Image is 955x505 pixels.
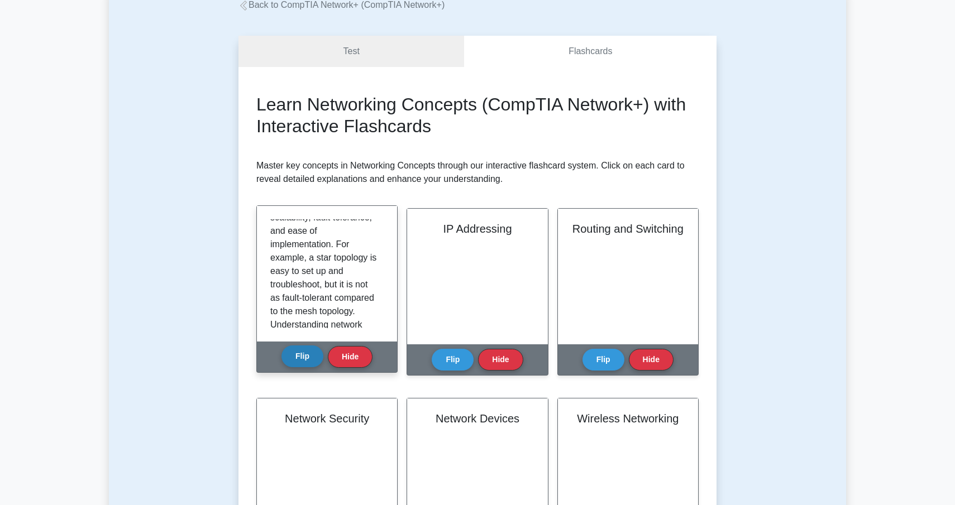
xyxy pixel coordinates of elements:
h2: Wireless Networking [571,412,685,425]
button: Hide [478,349,523,371]
h2: Network Devices [421,412,534,425]
h2: Network Security [270,412,384,425]
h2: Routing and Switching [571,222,685,235]
button: Flip [582,349,624,371]
h2: Learn Networking Concepts (CompTIA Network+) with Interactive Flashcards [256,94,699,137]
a: Flashcards [464,36,717,68]
button: Flip [432,349,474,371]
p: Master key concepts in Networking Concepts through our interactive flashcard system. Click on eac... [256,159,699,186]
button: Hide [629,349,674,371]
button: Hide [328,346,373,368]
h2: IP Addressing [421,222,534,235]
button: Flip [281,345,323,367]
a: Test [238,36,464,68]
